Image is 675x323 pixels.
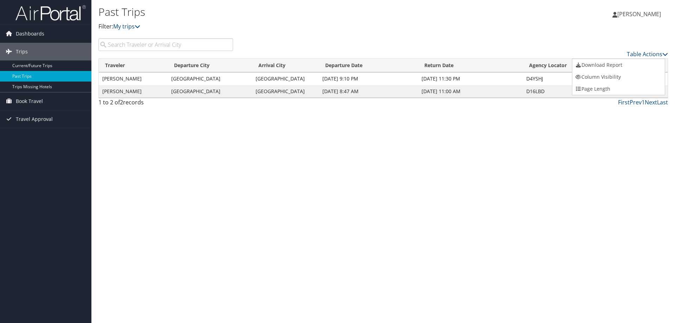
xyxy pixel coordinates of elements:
a: Column Visibility [572,71,665,83]
a: Page Length [572,83,665,95]
span: Book Travel [16,92,43,110]
span: Dashboards [16,25,44,43]
a: Download Report [572,59,665,71]
span: Travel Approval [16,110,53,128]
span: Trips [16,43,28,60]
img: airportal-logo.png [15,5,86,21]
